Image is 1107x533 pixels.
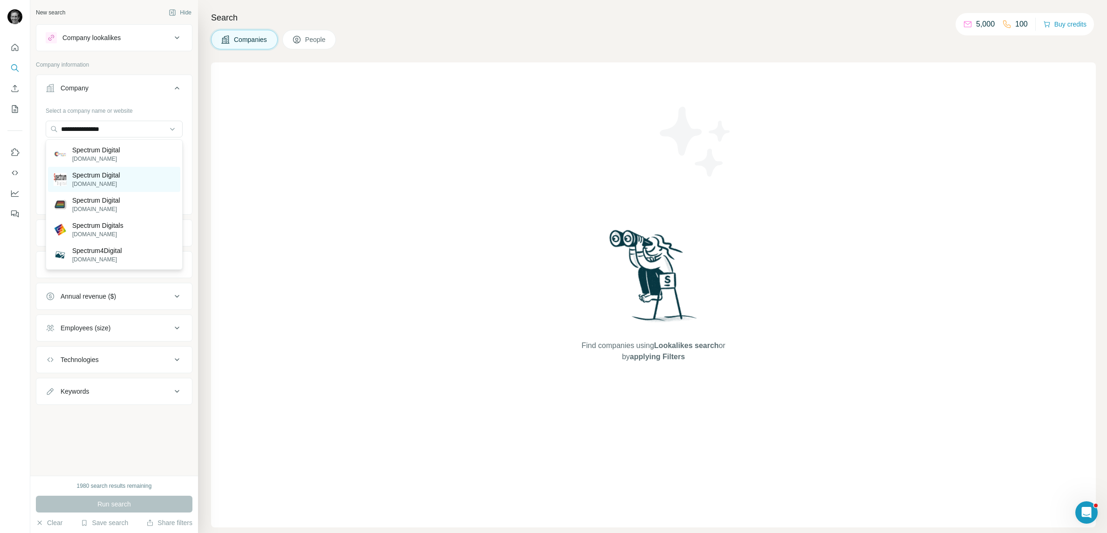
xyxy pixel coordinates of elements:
[305,35,327,44] span: People
[36,380,192,403] button: Keywords
[72,155,120,163] p: [DOMAIN_NAME]
[61,292,116,301] div: Annual revenue ($)
[36,77,192,103] button: Company
[72,255,122,264] p: [DOMAIN_NAME]
[234,35,268,44] span: Companies
[605,227,702,331] img: Surfe Illustration - Woman searching with binoculars
[46,103,183,115] div: Select a company name or website
[81,518,128,527] button: Save search
[146,518,192,527] button: Share filters
[7,185,22,202] button: Dashboard
[36,253,192,276] button: HQ location
[36,285,192,307] button: Annual revenue ($)
[72,230,123,239] p: [DOMAIN_NAME]
[54,148,67,161] img: Spectrum Digital
[54,198,67,211] img: Spectrum Digital
[7,60,22,76] button: Search
[54,173,67,186] img: Spectrum Digital
[54,248,67,261] img: Spectrum4Digital
[7,164,22,181] button: Use Surfe API
[54,223,67,236] img: Spectrum Digitals
[36,27,192,49] button: Company lookalikes
[72,205,120,213] p: [DOMAIN_NAME]
[7,101,22,117] button: My lists
[62,33,121,42] div: Company lookalikes
[579,340,728,362] span: Find companies using or by
[72,180,120,188] p: [DOMAIN_NAME]
[7,205,22,222] button: Feedback
[7,9,22,24] img: Avatar
[654,342,719,349] span: Lookalikes search
[211,11,1096,24] h4: Search
[61,387,89,396] div: Keywords
[7,80,22,97] button: Enrich CSV
[36,222,192,244] button: Industry
[36,8,65,17] div: New search
[77,482,152,490] div: 1980 search results remaining
[1043,18,1086,31] button: Buy credits
[72,171,120,180] p: Spectrum Digital
[1075,501,1098,524] iframe: Intercom live chat
[36,61,192,69] p: Company information
[976,19,995,30] p: 5,000
[61,355,99,364] div: Technologies
[1015,19,1028,30] p: 100
[36,317,192,339] button: Employees (size)
[7,144,22,161] button: Use Surfe on LinkedIn
[36,518,62,527] button: Clear
[654,100,738,184] img: Surfe Illustration - Stars
[36,348,192,371] button: Technologies
[61,83,89,93] div: Company
[72,246,122,255] p: Spectrum4Digital
[72,145,120,155] p: Spectrum Digital
[7,39,22,56] button: Quick start
[61,323,110,333] div: Employees (size)
[630,353,685,361] span: applying Filters
[162,6,198,20] button: Hide
[72,221,123,230] p: Spectrum Digitals
[72,196,120,205] p: Spectrum Digital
